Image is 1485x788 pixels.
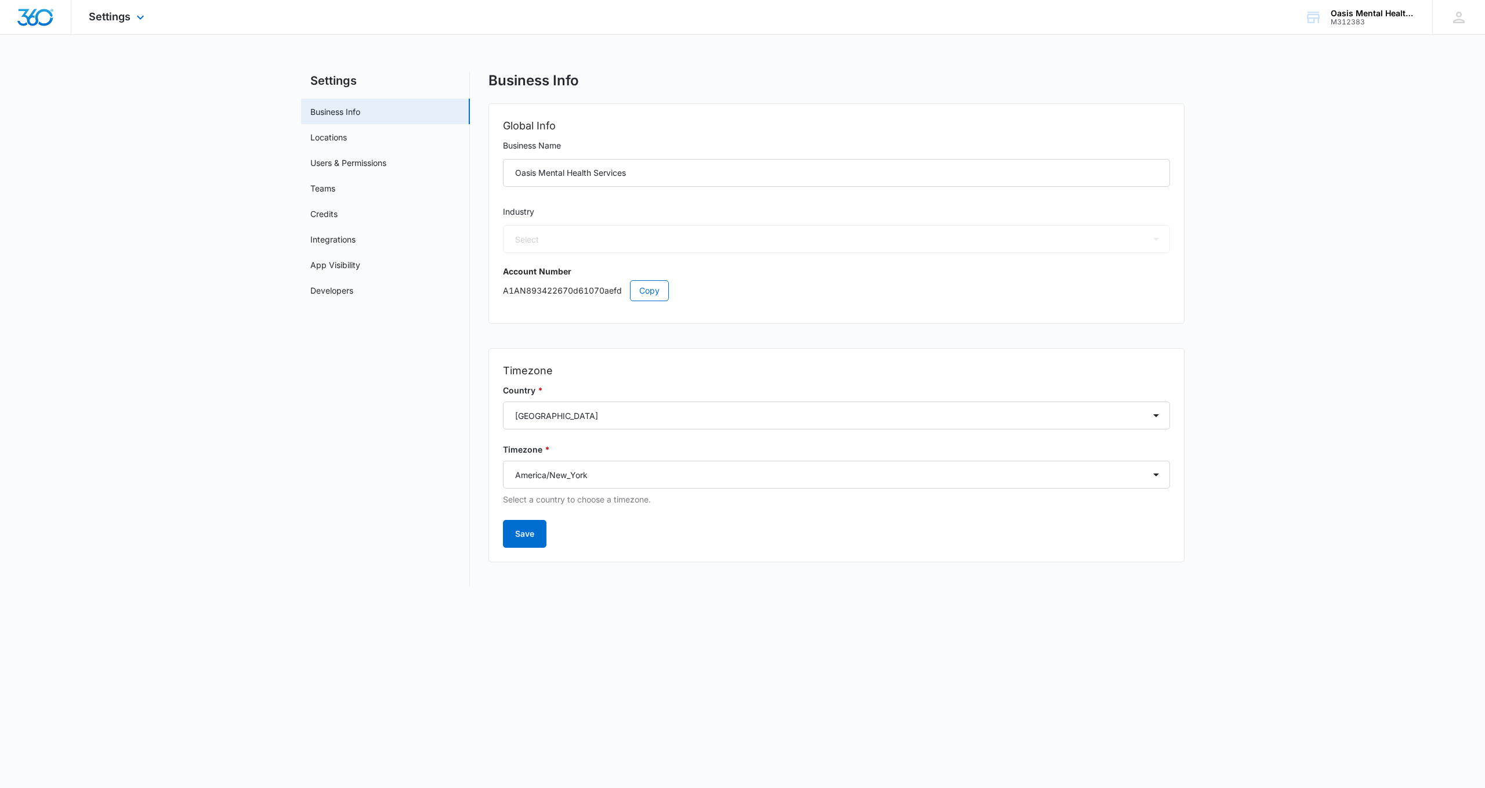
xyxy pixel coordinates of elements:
[488,72,579,89] h1: Business Info
[310,208,338,220] a: Credits
[503,139,1170,152] label: Business Name
[310,182,335,194] a: Teams
[503,205,1170,218] label: Industry
[301,72,470,89] h2: Settings
[503,384,1170,397] label: Country
[503,280,1170,301] p: A1AN893422670d61070aefd
[310,106,360,118] a: Business Info
[639,284,660,297] span: Copy
[89,10,131,23] span: Settings
[503,520,546,548] button: Save
[503,118,1170,134] h2: Global Info
[310,284,353,297] a: Developers
[503,493,1170,506] p: Select a country to choose a timezone.
[310,233,356,245] a: Integrations
[310,157,386,169] a: Users & Permissions
[503,363,1170,379] h2: Timezone
[503,443,1170,456] label: Timezone
[1331,9,1415,18] div: account name
[1331,18,1415,26] div: account id
[310,259,360,271] a: App Visibility
[503,266,571,276] strong: Account Number
[310,131,347,143] a: Locations
[630,280,669,301] button: Copy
